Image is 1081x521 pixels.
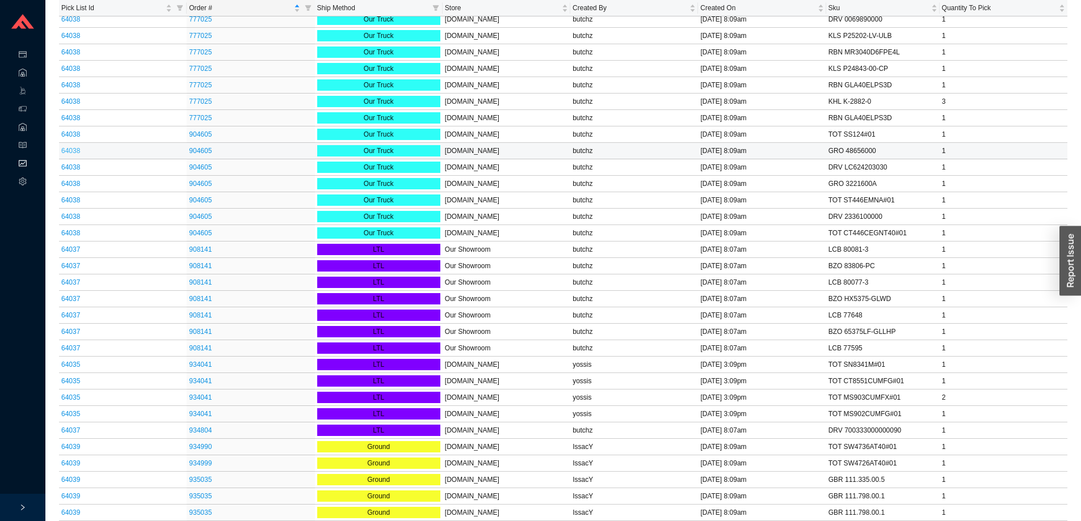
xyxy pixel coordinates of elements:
[189,196,212,204] a: 904605
[698,28,826,44] td: [DATE] 8:09am
[61,492,80,500] a: 64039
[317,260,440,272] div: LTL
[698,159,826,176] td: [DATE] 8:09am
[698,61,826,77] td: [DATE] 8:09am
[61,476,80,484] a: 64039
[570,11,698,28] td: butchz
[940,28,1067,44] td: 1
[61,393,80,401] a: 64035
[698,176,826,192] td: [DATE] 8:09am
[443,406,570,422] td: [DOMAIN_NAME]
[698,291,826,307] td: [DATE] 8:07am
[189,492,212,500] a: 935035
[443,209,570,225] td: [DOMAIN_NAME]
[189,245,212,253] a: 908141
[570,126,698,143] td: butchz
[700,2,815,14] span: Created On
[61,295,80,303] a: 64037
[698,406,826,422] td: [DATE] 3:09pm
[317,359,440,370] div: LTL
[698,422,826,439] td: [DATE] 8:07am
[698,505,826,521] td: [DATE] 8:09am
[698,242,826,258] td: [DATE] 8:07am
[570,389,698,406] td: yossis
[189,361,212,368] a: 934041
[826,291,940,307] td: BZO HX5375-GLWD
[189,410,212,418] a: 934041
[940,258,1067,274] td: 1
[940,373,1067,389] td: 1
[317,63,440,74] div: Our Truck
[61,262,80,270] a: 64037
[317,145,440,156] div: Our Truck
[189,509,212,516] a: 935035
[443,340,570,357] td: Our Showroom
[826,373,940,389] td: TOT CT8551CUMFG#01
[940,143,1067,159] td: 1
[317,2,428,14] span: Ship Method
[826,340,940,357] td: LCB 77595
[940,176,1067,192] td: 1
[61,328,80,336] a: 64037
[317,277,440,288] div: LTL
[317,46,440,58] div: Our Truck
[570,439,698,455] td: IssacY
[570,505,698,521] td: IssacY
[940,209,1067,225] td: 1
[189,229,212,237] a: 904605
[940,225,1067,242] td: 1
[826,274,940,291] td: LCB 80077-3
[317,474,440,485] div: Ground
[189,48,212,56] a: 777025
[189,443,212,451] a: 934990
[189,147,212,155] a: 904605
[443,61,570,77] td: [DOMAIN_NAME]
[445,2,560,14] span: Store
[940,488,1067,505] td: 1
[443,373,570,389] td: [DOMAIN_NAME]
[317,30,440,41] div: Our Truck
[443,455,570,472] td: [DOMAIN_NAME]
[61,147,80,155] a: 64038
[317,14,440,25] div: Our Truck
[698,110,826,126] td: [DATE] 8:09am
[317,310,440,321] div: LTL
[61,213,80,221] a: 64038
[570,373,698,389] td: yossis
[61,114,80,122] a: 64038
[826,472,940,488] td: GBR 111.335.00.5
[317,375,440,387] div: LTL
[61,229,80,237] a: 64038
[317,112,440,124] div: Our Truck
[570,357,698,373] td: yossis
[826,439,940,455] td: TOT SW4736AT40#01
[61,509,80,516] a: 64039
[940,324,1067,340] td: 1
[61,278,80,286] a: 64037
[189,32,212,40] a: 777025
[698,439,826,455] td: [DATE] 8:09am
[698,11,826,28] td: [DATE] 8:09am
[443,159,570,176] td: [DOMAIN_NAME]
[19,173,27,192] span: setting
[698,225,826,242] td: [DATE] 8:09am
[570,44,698,61] td: butchz
[940,110,1067,126] td: 1
[189,393,212,401] a: 934041
[826,11,940,28] td: DRV 0069890000
[826,324,940,340] td: BZO 65375LF-GLLHP
[826,77,940,94] td: RBN GLA40ELPS3D
[317,392,440,403] div: LTL
[698,77,826,94] td: [DATE] 8:09am
[698,209,826,225] td: [DATE] 8:09am
[189,328,212,336] a: 908141
[698,192,826,209] td: [DATE] 8:09am
[940,192,1067,209] td: 1
[61,180,80,188] a: 64038
[61,98,80,105] a: 64038
[317,458,440,469] div: Ground
[826,505,940,521] td: GBR 111.798.00.1
[826,209,940,225] td: DRV 2336100000
[826,422,940,439] td: DRV 700333000000090
[570,192,698,209] td: butchz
